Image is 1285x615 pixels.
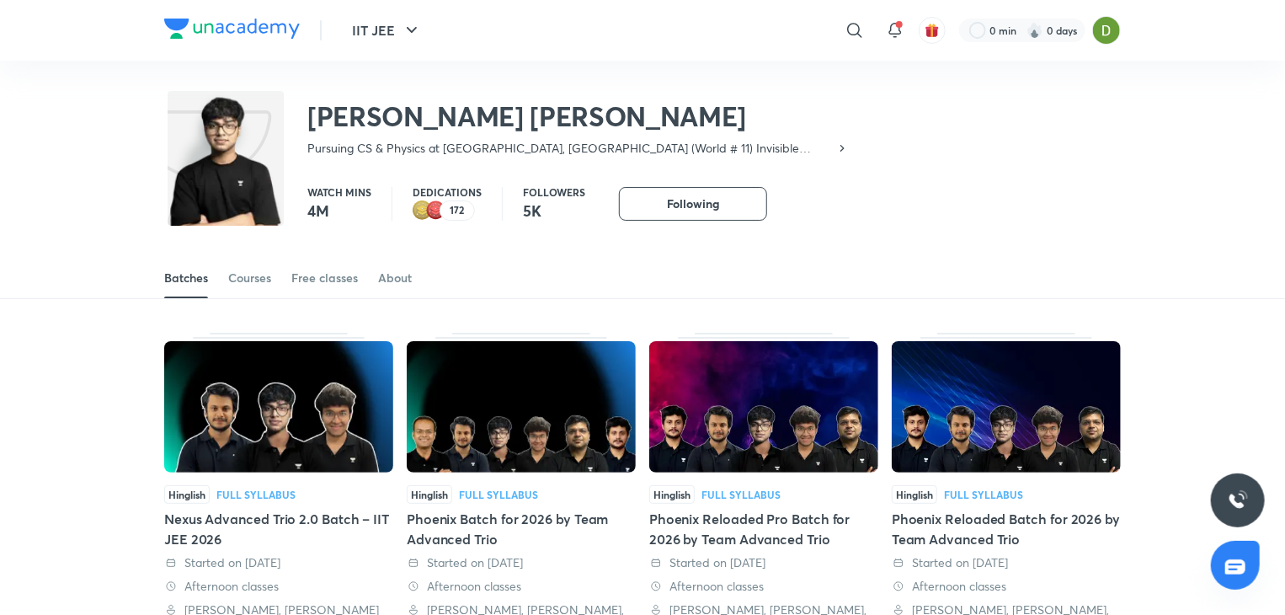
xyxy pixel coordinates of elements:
img: class [168,94,284,244]
p: 172 [451,205,465,217]
p: 4M [307,201,371,221]
span: Hinglish [407,485,452,504]
span: Hinglish [649,485,695,504]
div: Full Syllabus [216,489,296,500]
div: Phoenix Batch for 2026 by Team Advanced Trio [407,509,636,549]
div: Full Syllabus [459,489,538,500]
div: Afternoon classes [164,578,393,595]
a: About [378,258,412,298]
div: Started on 8 Apr 2025 [649,554,878,571]
div: Full Syllabus [944,489,1023,500]
div: About [378,270,412,286]
p: 5K [523,201,585,221]
img: Thumbnail [164,341,393,473]
p: Pursuing CS & Physics at [GEOGRAPHIC_DATA], [GEOGRAPHIC_DATA] (World # 11) Invisible Mechanics - ... [307,140,835,157]
div: Afternoon classes [649,578,878,595]
a: Company Logo [164,19,300,43]
div: Batches [164,270,208,286]
a: Batches [164,258,208,298]
p: Watch mins [307,187,371,197]
span: Hinglish [892,485,937,504]
img: streak [1026,22,1043,39]
img: avatar [925,23,940,38]
button: avatar [919,17,946,44]
img: educator badge1 [426,201,446,221]
h2: [PERSON_NAME] [PERSON_NAME] [307,99,849,133]
p: Dedications [413,187,482,197]
button: IIT JEE [342,13,432,47]
img: educator badge2 [413,201,433,221]
span: Hinglish [164,485,210,504]
div: Started on 8 Apr 2025 [407,554,636,571]
a: Courses [228,258,271,298]
div: Phoenix Reloaded Pro Batch for 2026 by Team Advanced Trio [649,509,878,549]
img: Company Logo [164,19,300,39]
button: Following [619,187,767,221]
div: Full Syllabus [701,489,781,500]
div: Afternoon classes [407,578,636,595]
img: Divyani Bhatkar [1092,16,1121,45]
img: Thumbnail [407,341,636,473]
div: Nexus Advanced Trio 2.0 Batch – IIT JEE 2026 [164,509,393,549]
span: Following [667,195,719,212]
div: Free classes [291,270,358,286]
div: Courses [228,270,271,286]
p: Followers [523,187,585,197]
div: Afternoon classes [892,578,1121,595]
div: Phoenix Reloaded Batch for 2026 by Team Advanced Trio [892,509,1121,549]
a: Free classes [291,258,358,298]
img: Thumbnail [649,341,878,473]
img: Thumbnail [892,341,1121,473]
img: ttu [1228,490,1248,511]
div: Started on 15 May 2025 [164,554,393,571]
div: Started on 8 Apr 2025 [892,554,1121,571]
